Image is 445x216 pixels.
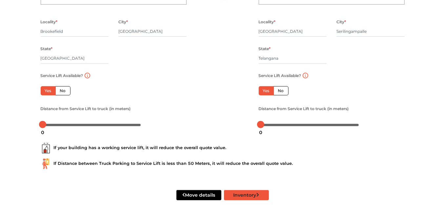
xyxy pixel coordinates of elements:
[259,71,301,80] label: Service Lift Available?
[336,18,346,26] label: City
[41,159,51,169] img: ...
[41,143,405,153] div: If your building has a working service lift, it will reduce the overall quote value.
[41,45,53,53] label: State
[41,105,131,113] label: Distance from Service Lift to truck (in meters)
[118,18,128,26] label: City
[38,127,47,138] div: 0
[224,190,269,200] button: Inventory
[176,190,221,200] button: Move details
[55,86,71,95] label: No
[41,86,56,95] label: Yes
[256,127,265,138] div: 0
[273,86,289,95] label: No
[259,18,276,26] label: Locality
[41,71,83,80] label: Service Lift Available?
[41,143,51,153] img: ...
[41,159,405,169] div: If Distance between Truck Parking to Service Lift is less than 50 Meters, it will reduce the over...
[41,18,58,26] label: Locality
[259,105,349,113] label: Distance from Service Lift to truck (in meters)
[259,45,271,53] label: State
[259,86,274,95] label: Yes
